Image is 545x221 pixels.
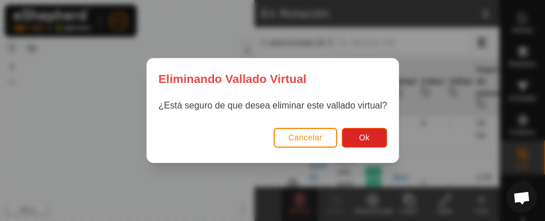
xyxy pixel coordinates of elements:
[158,70,307,87] span: Eliminando Vallado Virtual
[359,133,370,142] span: Ok
[506,182,537,213] div: Chat abierto
[273,128,337,148] button: Cancelar
[288,133,322,142] span: Cancelar
[158,99,387,112] p: ¿Está seguro de que desea eliminar este vallado virtual?
[341,128,387,148] button: Ok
